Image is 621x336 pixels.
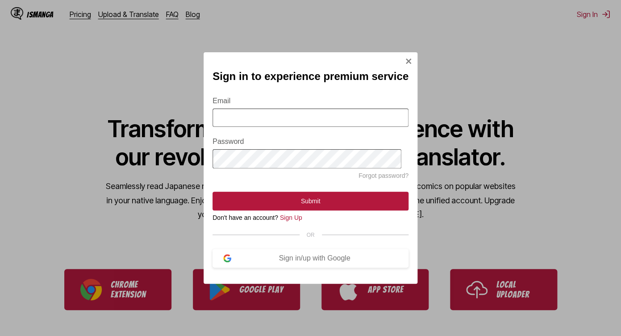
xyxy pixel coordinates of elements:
[358,172,408,179] a: Forgot password?
[280,214,302,221] a: Sign Up
[405,58,412,65] img: Close
[213,70,408,83] h2: Sign in to experience premium service
[223,254,231,262] img: google-logo
[204,52,417,284] div: Sign In Modal
[213,138,408,146] label: Password
[213,214,408,221] div: Don't have an account?
[231,254,398,262] div: Sign in/up with Google
[213,232,408,238] div: OR
[213,249,408,268] button: Sign in/up with Google
[213,192,408,210] button: Submit
[213,97,408,105] label: Email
